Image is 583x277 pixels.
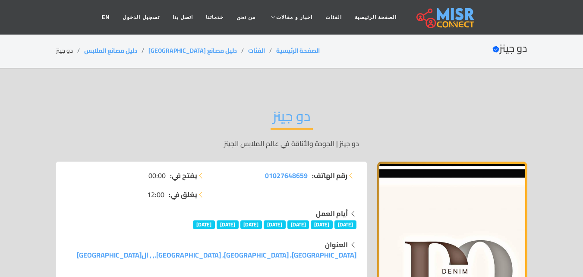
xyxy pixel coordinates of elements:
[84,45,137,56] a: دليل مصانع الملابس
[199,9,230,25] a: خدماتنا
[148,170,166,181] span: 00:00
[334,220,356,229] span: [DATE]
[262,9,319,25] a: اخبار و مقالات
[193,220,215,229] span: [DATE]
[95,9,117,25] a: EN
[77,248,356,261] a: [GEOGRAPHIC_DATA]، [GEOGRAPHIC_DATA]، [GEOGRAPHIC_DATA]., , ال[GEOGRAPHIC_DATA]
[325,238,348,251] strong: العنوان
[492,42,527,55] h2: دو جينز
[170,170,197,181] strong: يفتح في:
[116,9,166,25] a: تسجيل الدخول
[230,9,262,25] a: من نحن
[265,169,308,182] span: 01027648659
[271,108,313,130] h2: دو جينز
[148,45,237,56] a: دليل مصانع [GEOGRAPHIC_DATA]
[416,6,474,28] img: main.misr_connect
[264,220,286,229] span: [DATE]
[311,220,333,229] span: [DATE]
[276,45,320,56] a: الصفحة الرئيسية
[276,13,312,21] span: اخبار و مقالات
[56,46,84,55] li: دو جينز
[240,220,262,229] span: [DATE]
[319,9,348,25] a: الفئات
[56,138,527,149] p: دو جينز | الجودة والأناقة في عالم الملابس الجينز
[248,45,265,56] a: الفئات
[492,46,499,53] svg: Verified account
[312,170,347,181] strong: رقم الهاتف:
[348,9,403,25] a: الصفحة الرئيسية
[265,170,308,181] a: 01027648659
[287,220,309,229] span: [DATE]
[217,220,239,229] span: [DATE]
[147,189,164,200] span: 12:00
[169,189,197,200] strong: يغلق في:
[316,207,348,220] strong: أيام العمل
[166,9,199,25] a: اتصل بنا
